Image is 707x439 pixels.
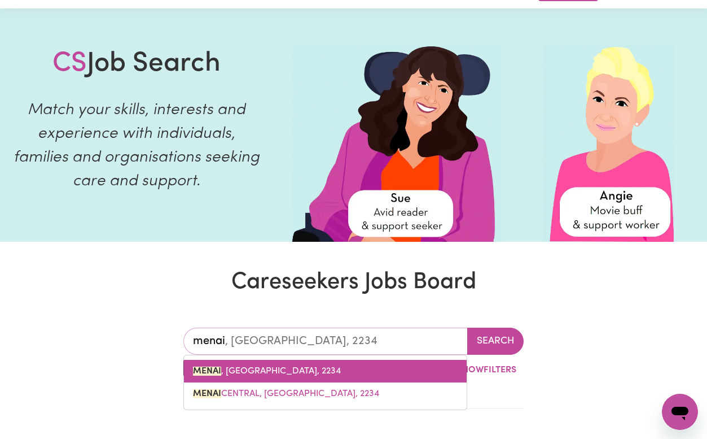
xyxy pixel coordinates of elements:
p: Match your skills, interests and experience with individuals, families and organisations seeking ... [14,98,260,193]
iframe: Button to launch messaging window [662,394,698,430]
button: Search [467,328,524,355]
span: Show [457,366,484,375]
span: CS [52,50,87,77]
mark: MENAI [193,389,221,398]
h1: Job Search [52,48,221,81]
span: , [GEOGRAPHIC_DATA], 2234 [193,367,341,376]
span: CENTRAL, [GEOGRAPHIC_DATA], 2234 [193,389,379,398]
a: MENAI CENTRAL, New South Wales, 2234 [184,383,467,405]
div: menu-options [183,355,467,410]
input: Enter a suburb or postcode [183,328,468,355]
a: MENAI, New South Wales, 2234 [184,360,467,383]
mark: MENAI [193,367,221,376]
button: ShowFilters [436,359,524,381]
